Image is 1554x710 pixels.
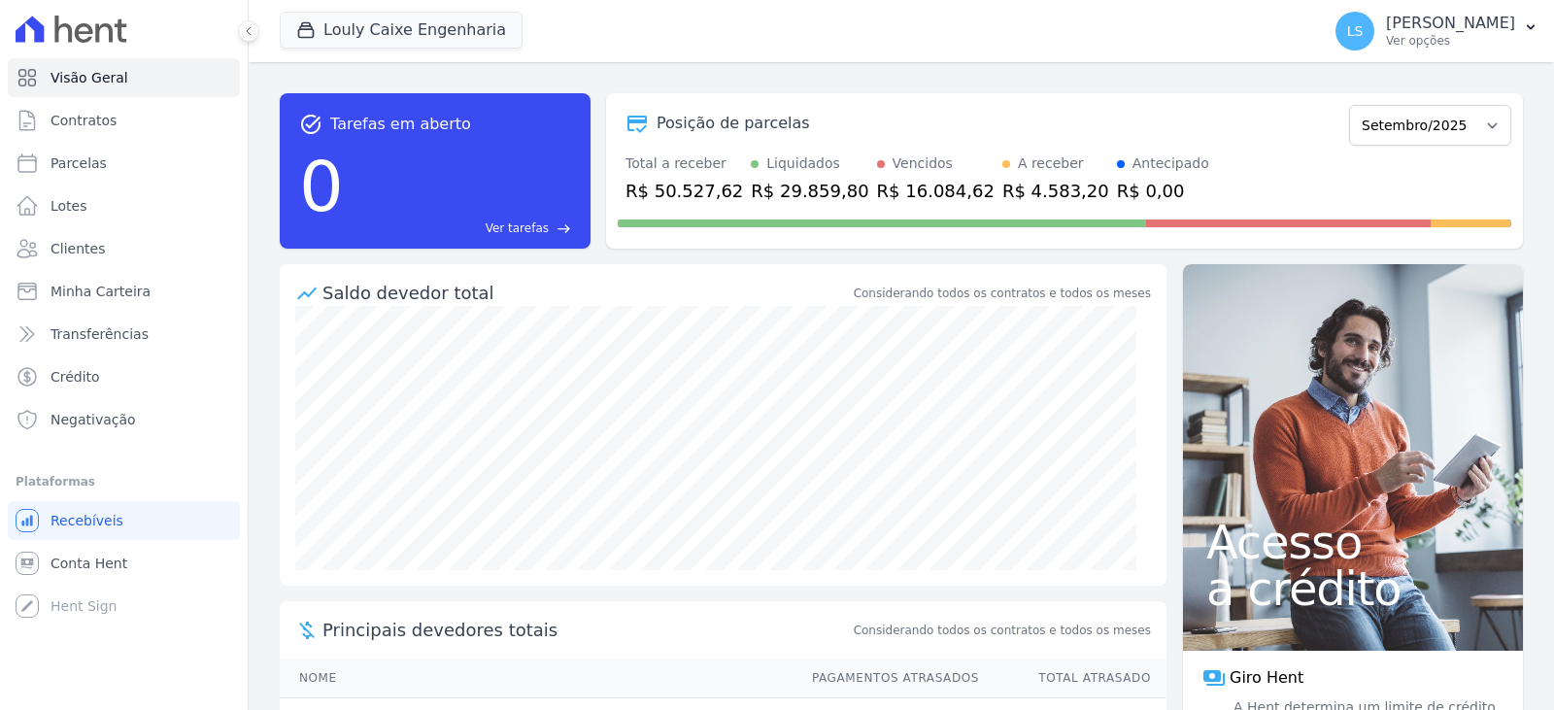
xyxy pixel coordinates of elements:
div: Considerando todos os contratos e todos os meses [854,285,1151,302]
th: Pagamentos Atrasados [794,659,980,698]
span: Clientes [51,239,105,258]
a: Minha Carteira [8,272,240,311]
a: Lotes [8,186,240,225]
div: A receber [1018,153,1084,174]
div: Posição de parcelas [657,112,810,135]
a: Parcelas [8,144,240,183]
div: R$ 16.084,62 [877,178,995,204]
div: R$ 4.583,20 [1002,178,1109,204]
span: a crédito [1206,565,1500,612]
div: R$ 29.859,80 [751,178,868,204]
span: task_alt [299,113,322,136]
a: Negativação [8,400,240,439]
span: Negativação [51,410,136,429]
button: Louly Caixe Engenharia [280,12,523,49]
span: LS [1347,24,1364,38]
span: Ver tarefas [486,220,549,237]
span: Visão Geral [51,68,128,87]
div: R$ 50.527,62 [625,178,743,204]
span: Considerando todos os contratos e todos os meses [854,622,1151,639]
div: Antecipado [1132,153,1209,174]
a: Visão Geral [8,58,240,97]
a: Recebíveis [8,501,240,540]
span: Transferências [51,324,149,344]
span: Lotes [51,196,87,216]
div: Total a receber [625,153,743,174]
div: Liquidados [766,153,840,174]
span: Recebíveis [51,511,123,530]
p: [PERSON_NAME] [1386,14,1515,33]
a: Clientes [8,229,240,268]
span: east [557,221,571,236]
span: Crédito [51,367,100,387]
div: 0 [299,136,344,237]
span: Tarefas em aberto [330,113,471,136]
span: Parcelas [51,153,107,173]
p: Ver opções [1386,33,1515,49]
th: Total Atrasado [980,659,1166,698]
span: Acesso [1206,519,1500,565]
button: LS [PERSON_NAME] Ver opções [1320,4,1554,58]
div: Vencidos [893,153,953,174]
span: Minha Carteira [51,282,151,301]
th: Nome [280,659,794,698]
span: Contratos [51,111,117,130]
span: Principais devedores totais [322,617,850,643]
a: Contratos [8,101,240,140]
span: Conta Hent [51,554,127,573]
span: Giro Hent [1230,666,1303,690]
a: Transferências [8,315,240,354]
div: R$ 0,00 [1117,178,1209,204]
div: Plataformas [16,470,232,493]
a: Crédito [8,357,240,396]
div: Saldo devedor total [322,280,850,306]
a: Ver tarefas east [352,220,571,237]
a: Conta Hent [8,544,240,583]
